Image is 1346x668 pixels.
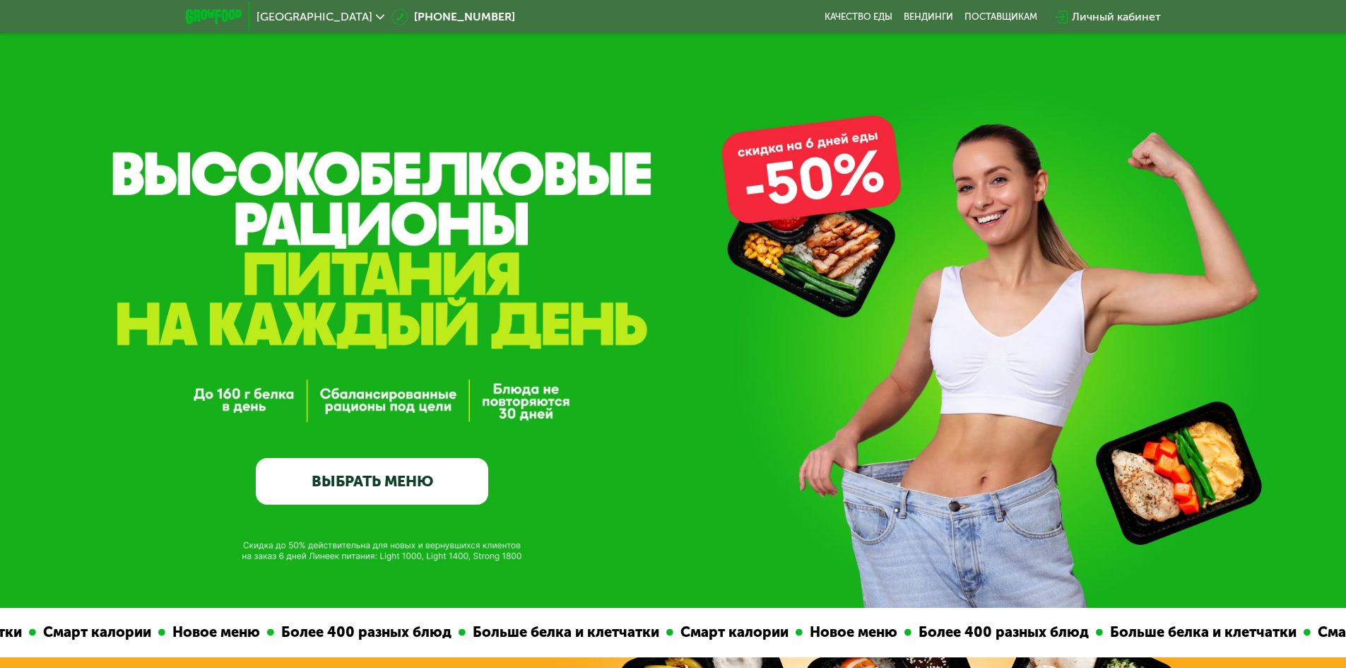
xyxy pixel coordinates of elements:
div: Смарт калории [668,621,791,643]
a: Качество еды [825,11,892,23]
a: Вендинги [904,11,953,23]
div: Личный кабинет [1072,8,1161,25]
div: Смарт калории [31,621,153,643]
div: Новое меню [798,621,899,643]
div: поставщикам [964,11,1037,23]
div: Больше белка и клетчатки [1098,621,1299,643]
div: Больше белка и клетчатки [461,621,661,643]
a: [PHONE_NUMBER] [391,8,515,25]
div: Более 400 разных блюд [907,621,1091,643]
div: Новое меню [160,621,262,643]
a: ВЫБРАТЬ МЕНЮ [256,458,488,505]
div: Более 400 разных блюд [269,621,454,643]
span: [GEOGRAPHIC_DATA] [256,11,372,23]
